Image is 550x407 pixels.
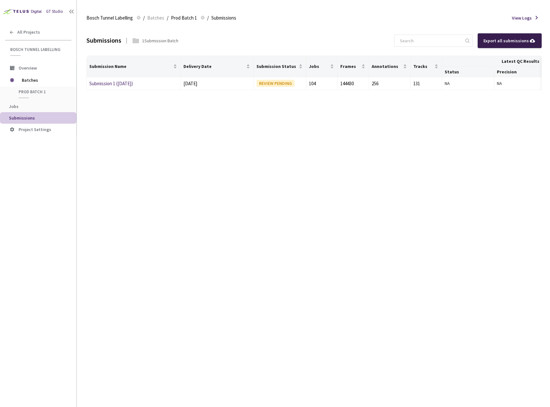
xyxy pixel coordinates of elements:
[372,80,408,87] div: 256
[338,56,369,77] th: Frames
[413,64,433,69] span: Tracks
[86,14,133,22] span: Bosch Tunnel Labelling
[183,80,251,87] div: [DATE]
[413,80,439,87] div: 131
[442,67,494,77] th: Status
[396,35,464,46] input: Search
[167,14,168,22] li: /
[369,56,411,77] th: Annotations
[309,80,335,87] div: 104
[87,56,181,77] th: Submission Name
[171,14,197,22] span: Prod Batch 1
[183,64,245,69] span: Delivery Date
[46,9,63,15] div: GT Studio
[146,14,166,21] a: Batches
[494,67,546,77] th: Precision
[340,80,366,87] div: 144430
[211,14,236,22] span: Submissions
[372,64,402,69] span: Annotations
[340,64,360,69] span: Frames
[22,74,66,87] span: Batches
[309,64,329,69] span: Jobs
[181,56,254,77] th: Delivery Date
[256,64,297,69] span: Submission Status
[19,127,51,132] span: Project Settings
[306,56,338,77] th: Jobs
[89,80,133,87] a: Submission 1 ([DATE])
[256,80,295,87] div: REVIEW PENDING
[411,56,442,77] th: Tracks
[10,47,68,52] span: Bosch Tunnel Labelling
[147,14,164,22] span: Batches
[19,65,37,71] span: Overview
[19,89,66,95] span: Prod Batch 1
[445,80,491,87] div: NA
[142,37,178,44] div: 1 Submission Batch
[143,14,145,22] li: /
[207,14,209,22] li: /
[89,64,172,69] span: Submission Name
[497,80,544,87] div: NA
[512,15,532,21] span: View Logs
[86,36,121,45] div: Submissions
[9,115,35,121] span: Submissions
[9,104,19,109] span: Jobs
[254,56,306,77] th: Submission Status
[483,37,536,44] div: Export all submissions
[17,29,40,35] span: All Projects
